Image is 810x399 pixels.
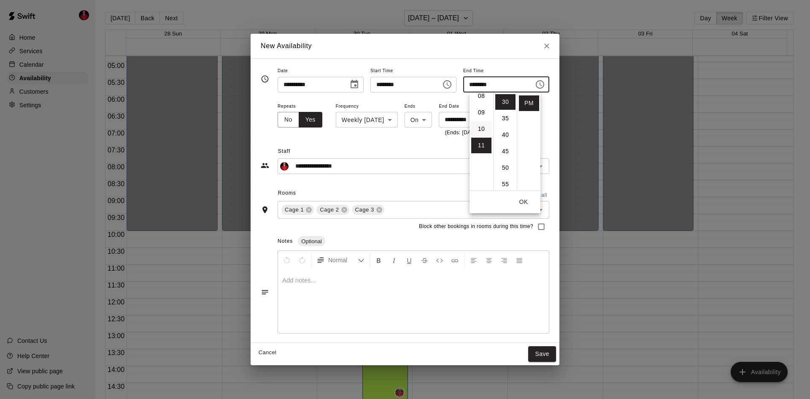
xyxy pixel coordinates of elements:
[352,206,378,214] span: Cage 3
[387,252,401,268] button: Format Italics
[463,65,549,77] span: End Time
[346,76,363,93] button: Choose date, selected date is Oct 3, 2025
[512,252,526,268] button: Justify Align
[532,76,548,93] button: Choose time, selected time is 11:30 PM
[278,145,549,158] span: Staff
[493,92,517,190] ul: Select minutes
[535,160,546,172] button: Open
[370,65,456,77] span: Start Time
[278,112,322,128] div: outlined button group
[402,252,416,268] button: Format Underline
[261,161,269,170] svg: Staff
[278,112,299,128] button: No
[528,346,556,362] button: Save
[471,138,491,153] li: 11 hours
[316,205,349,215] div: Cage 2
[439,76,456,93] button: Choose time, selected time is 3:00 PM
[254,346,281,359] button: Cancel
[336,112,398,128] div: Weekly [DATE]
[405,101,432,112] span: Ends
[281,205,314,215] div: Cage 1
[405,112,432,128] div: On
[495,111,516,126] li: 35 minutes
[495,127,516,143] li: 40 minutes
[417,252,432,268] button: Format Strikethrough
[495,176,516,192] li: 55 minutes
[280,252,294,268] button: Undo
[495,160,516,176] li: 50 minutes
[281,206,307,214] span: Cage 1
[471,121,491,137] li: 10 hours
[261,288,269,296] svg: Notes
[510,194,537,210] button: OK
[313,252,368,268] button: Formatting Options
[261,75,269,83] svg: Timing
[299,112,322,128] button: Yes
[261,206,269,214] svg: Rooms
[261,41,312,52] h6: New Availability
[497,252,511,268] button: Right Align
[432,252,447,268] button: Insert Code
[280,162,289,171] img: Kayden Beauregard
[316,206,342,214] span: Cage 2
[439,101,523,112] span: End Date
[278,101,329,112] span: Repeats
[517,92,540,190] ul: Select meridiem
[448,252,462,268] button: Insert Link
[495,94,516,110] li: 30 minutes
[372,252,386,268] button: Format Bold
[278,238,293,244] span: Notes
[328,256,358,264] span: Normal
[519,95,539,111] li: PM
[278,65,364,77] span: Date
[495,144,516,159] li: 45 minutes
[278,190,296,196] span: Rooms
[539,38,554,54] button: Close
[467,252,481,268] button: Left Align
[419,223,533,231] span: Block other bookings in rooms during this time?
[470,92,493,190] ul: Select hours
[298,238,325,244] span: Optional
[535,204,546,216] button: Open
[295,252,309,268] button: Redo
[471,88,491,104] li: 8 hours
[336,101,398,112] span: Frequency
[445,129,517,137] p: (Ends: [DATE])
[471,105,491,120] li: 9 hours
[482,252,496,268] button: Center Align
[352,205,384,215] div: Cage 3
